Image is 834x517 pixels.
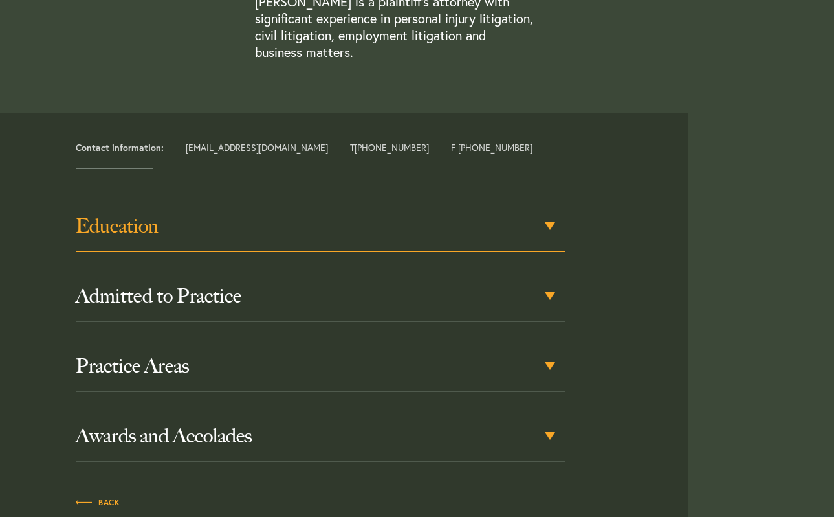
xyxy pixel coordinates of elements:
[355,141,429,154] a: [PHONE_NUMBER]
[76,214,565,238] h3: Education
[76,141,164,154] strong: Contact information:
[76,499,120,507] span: Back
[76,284,565,308] h3: Admitted to Practice
[350,143,429,152] span: T
[186,141,328,154] a: [EMAIL_ADDRESS][DOMAIN_NAME]
[76,354,565,378] h3: Practice Areas
[451,143,532,152] span: F [PHONE_NUMBER]
[76,494,120,509] a: Back
[76,424,565,448] h3: Awards and Accolades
